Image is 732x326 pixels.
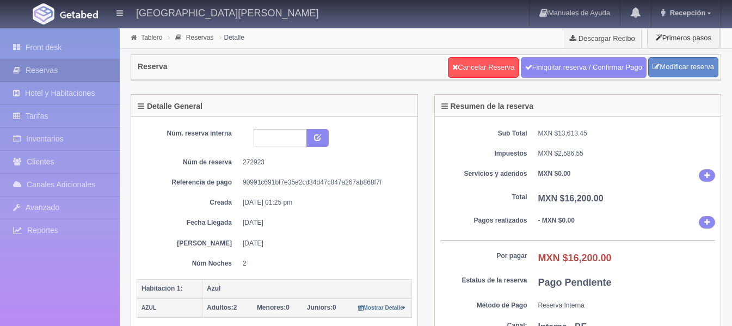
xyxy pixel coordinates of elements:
small: AZUL [142,305,156,311]
dd: MXN $2,586.55 [538,149,716,158]
small: Mostrar Detalle [358,305,405,311]
dt: Creada [145,198,232,207]
dt: Referencia de pago [145,178,232,187]
dd: [DATE] 01:25 pm [243,198,404,207]
dd: [DATE] [243,218,404,227]
dt: [PERSON_NAME] [145,239,232,248]
th: Azul [202,279,412,298]
a: Reservas [186,34,214,41]
a: Cancelar Reserva [448,57,519,78]
dt: Núm de reserva [145,158,232,167]
span: 2 [207,304,237,311]
h4: Resumen de la reserva [441,102,534,110]
li: Detalle [217,32,247,42]
dt: Por pagar [440,251,527,261]
b: Habitación 1: [142,285,182,292]
strong: Adultos: [207,304,233,311]
dt: Total [440,193,527,202]
dd: MXN $13,613.45 [538,129,716,138]
b: MXN $0.00 [538,170,571,177]
dt: Sub Total [440,129,527,138]
b: MXN $16,200.00 [538,194,604,203]
a: Finiquitar reserva / Confirmar Pago [521,57,647,78]
strong: Menores: [257,304,286,311]
dt: Pagos realizados [440,216,527,225]
h4: Reserva [138,63,168,71]
dt: Estatus de la reserva [440,276,527,285]
h4: [GEOGRAPHIC_DATA][PERSON_NAME] [136,5,318,19]
a: Descargar Recibo [563,27,641,49]
img: Getabed [33,3,54,24]
a: Mostrar Detalle [358,304,405,311]
dt: Método de Pago [440,301,527,310]
dd: 2 [243,259,404,268]
dt: Núm Noches [145,259,232,268]
img: Getabed [60,10,98,19]
button: Primeros pasos [647,27,720,48]
dd: Reserva Interna [538,301,716,310]
dd: [DATE] [243,239,404,248]
b: Pago Pendiente [538,277,612,288]
dd: 90991c691bf7e35e2cd34d47c847a267ab868f7f [243,178,404,187]
a: Modificar reserva [648,57,718,77]
b: - MXN $0.00 [538,217,575,224]
span: 0 [307,304,336,311]
dt: Servicios y adendos [440,169,527,179]
h4: Detalle General [138,102,202,110]
strong: Juniors: [307,304,333,311]
dt: Impuestos [440,149,527,158]
span: Recepción [667,9,706,17]
b: MXN $16,200.00 [538,253,612,263]
dt: Núm. reserva interna [145,129,232,138]
span: 0 [257,304,290,311]
dd: 272923 [243,158,404,167]
dt: Fecha Llegada [145,218,232,227]
a: Tablero [141,34,162,41]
